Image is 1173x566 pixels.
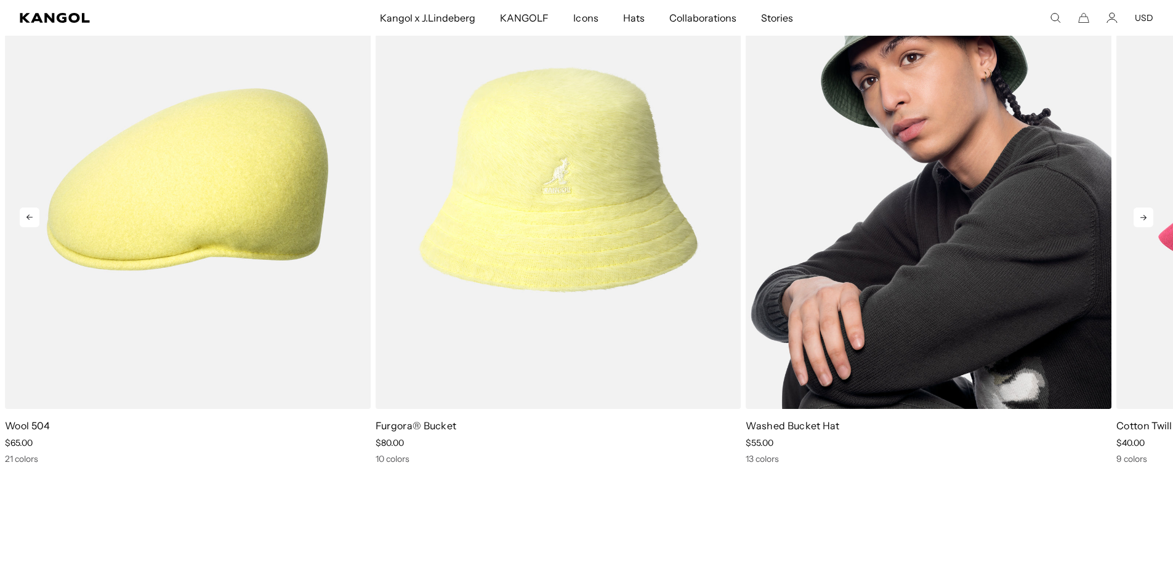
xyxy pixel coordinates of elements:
div: 13 colors [746,453,1111,464]
span: $55.00 [746,437,773,448]
summary: Search here [1050,12,1061,23]
span: $65.00 [5,437,33,448]
button: USD [1135,12,1153,23]
span: $40.00 [1116,437,1145,448]
div: 10 colors [376,453,741,464]
a: Wool 504 [5,419,50,432]
a: Kangol [20,13,251,23]
button: Cart [1078,12,1089,23]
a: Furgora® Bucket [376,419,457,432]
a: Washed Bucket Hat [746,419,839,432]
span: $80.00 [376,437,404,448]
a: Account [1106,12,1118,23]
div: 21 colors [5,453,371,464]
